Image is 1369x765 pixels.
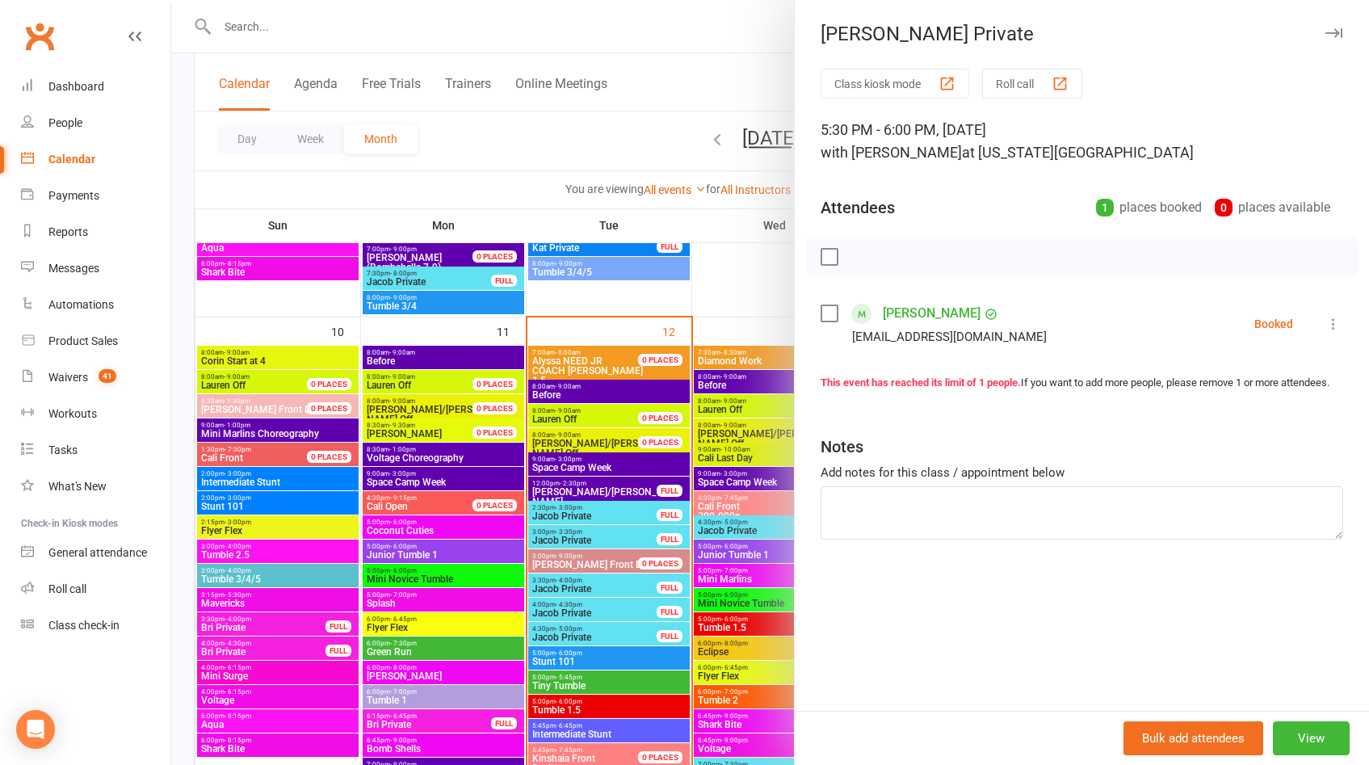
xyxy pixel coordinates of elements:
[48,189,99,202] div: Payments
[821,119,1343,164] div: 5:30 PM - 6:00 PM, [DATE]
[48,80,104,93] div: Dashboard
[16,710,55,749] div: Open Intercom Messenger
[48,619,120,632] div: Class check-in
[21,359,170,396] a: Waivers 41
[821,435,863,458] div: Notes
[21,214,170,250] a: Reports
[48,582,86,595] div: Roll call
[48,407,97,420] div: Workouts
[21,323,170,359] a: Product Sales
[48,298,114,311] div: Automations
[19,16,60,57] a: Clubworx
[48,153,95,166] div: Calendar
[21,432,170,469] a: Tasks
[48,225,88,238] div: Reports
[821,196,895,219] div: Attendees
[99,369,116,383] span: 41
[821,463,1343,482] div: Add notes for this class / appointment below
[852,326,1047,347] div: [EMAIL_ADDRESS][DOMAIN_NAME]
[821,375,1343,392] div: If you want to add more people, please remove 1 or more attendees.
[1215,199,1233,216] div: 0
[48,262,99,275] div: Messages
[821,69,969,99] button: Class kiosk mode
[21,469,170,505] a: What's New
[883,301,981,326] a: [PERSON_NAME]
[1273,721,1350,755] button: View
[21,607,170,644] a: Class kiosk mode
[21,178,170,214] a: Payments
[48,116,82,129] div: People
[1254,318,1293,330] div: Booked
[48,480,107,493] div: What's New
[1123,721,1263,755] button: Bulk add attendees
[48,443,78,456] div: Tasks
[21,105,170,141] a: People
[48,371,88,384] div: Waivers
[21,535,170,571] a: General attendance kiosk mode
[821,144,962,161] span: with [PERSON_NAME]
[21,69,170,105] a: Dashboard
[1096,199,1114,216] div: 1
[821,376,1021,389] strong: This event has reached its limit of 1 people.
[21,396,170,432] a: Workouts
[21,287,170,323] a: Automations
[21,571,170,607] a: Roll call
[21,141,170,178] a: Calendar
[795,23,1369,45] div: [PERSON_NAME] Private
[1096,196,1202,219] div: places booked
[1215,196,1330,219] div: places available
[48,334,118,347] div: Product Sales
[48,546,147,559] div: General attendance
[962,144,1194,161] span: at [US_STATE][GEOGRAPHIC_DATA]
[21,250,170,287] a: Messages
[982,69,1082,99] button: Roll call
